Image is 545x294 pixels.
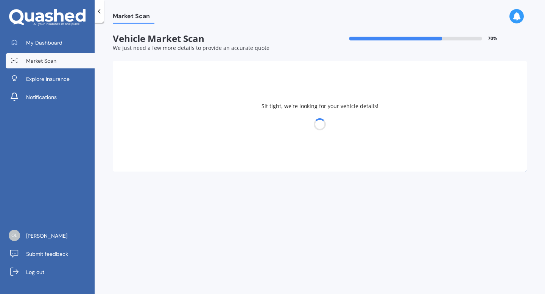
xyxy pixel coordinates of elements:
[6,228,95,243] a: [PERSON_NAME]
[6,246,95,262] a: Submit feedback
[9,230,20,241] img: 3304bfd4c9a4cd349a5a6f70802c711e
[26,268,44,276] span: Log out
[26,93,57,101] span: Notifications
[26,75,70,83] span: Explore insurance
[113,33,320,44] span: Vehicle Market Scan
[113,61,527,172] div: Sit tight, we're looking for your vehicle details!
[6,53,95,68] a: Market Scan
[26,250,68,258] span: Submit feedback
[488,36,497,41] span: 70 %
[6,90,95,105] a: Notifications
[6,35,95,50] a: My Dashboard
[113,44,269,51] span: We just need a few more details to provide an accurate quote
[6,265,95,280] a: Log out
[26,232,67,240] span: [PERSON_NAME]
[6,71,95,87] a: Explore insurance
[26,39,62,46] span: My Dashboard
[113,12,154,23] span: Market Scan
[26,57,56,65] span: Market Scan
